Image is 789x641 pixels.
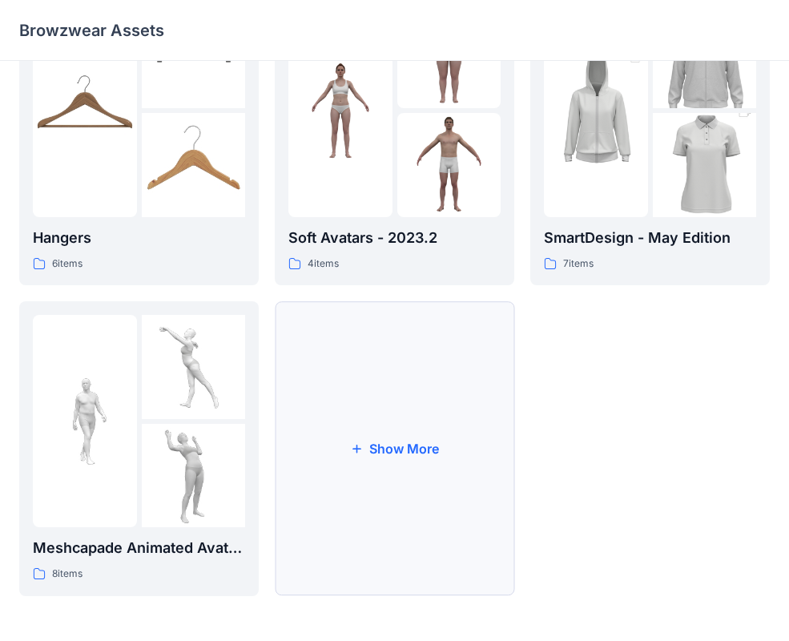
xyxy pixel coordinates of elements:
[288,227,501,249] p: Soft Avatars - 2023.2
[142,315,246,419] img: folder 2
[397,113,501,217] img: folder 3
[142,424,246,528] img: folder 3
[33,58,137,163] img: folder 1
[142,113,246,217] img: folder 3
[33,227,245,249] p: Hangers
[288,58,392,163] img: folder 1
[33,369,137,474] img: folder 1
[563,256,594,272] p: 7 items
[52,566,83,583] p: 8 items
[19,301,259,596] a: folder 1folder 2folder 3Meshcapade Animated Avatars8items
[52,256,83,272] p: 6 items
[275,301,514,596] button: Show More
[33,537,245,559] p: Meshcapade Animated Avatars
[308,256,339,272] p: 4 items
[544,33,648,188] img: folder 1
[19,19,164,42] p: Browzwear Assets
[544,227,756,249] p: SmartDesign - May Edition
[653,87,757,243] img: folder 3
